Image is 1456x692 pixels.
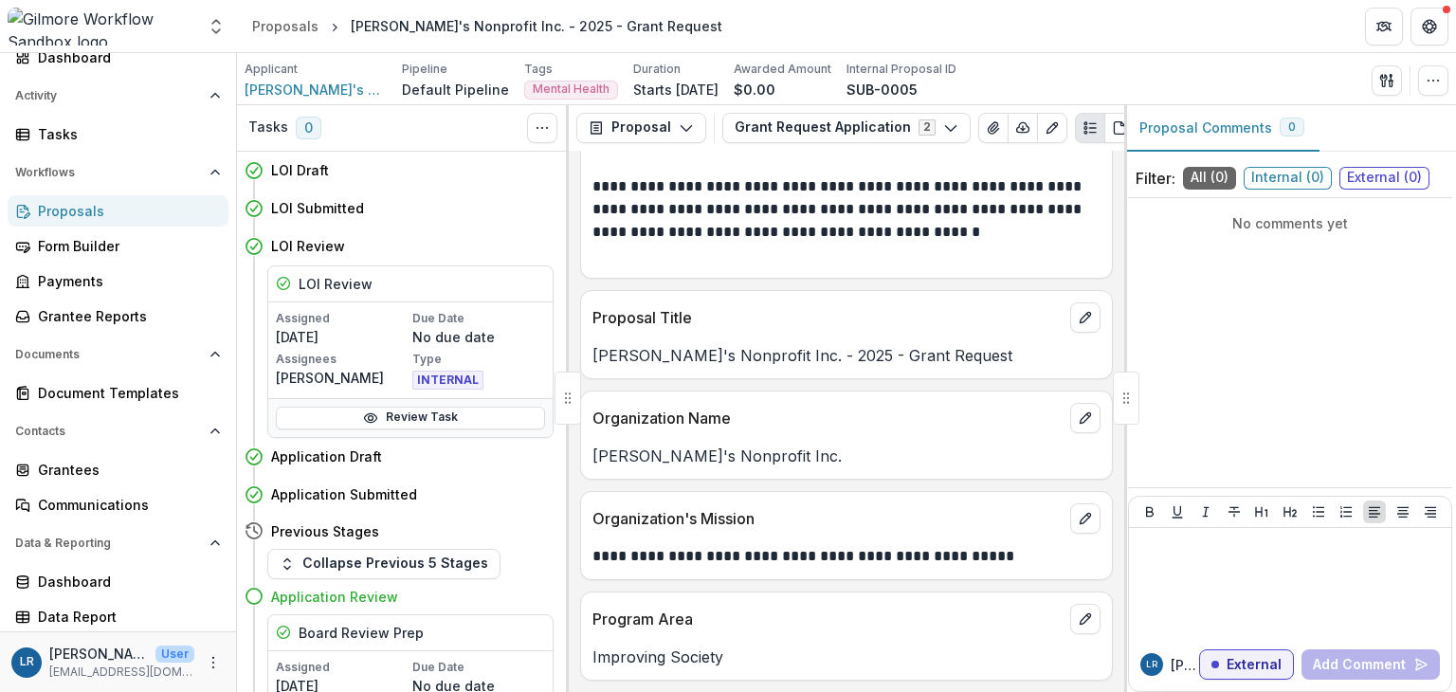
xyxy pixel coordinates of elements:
[846,61,956,78] p: Internal Proposal ID
[1070,302,1101,333] button: edit
[245,80,387,100] a: [PERSON_NAME]'s Nonprofit Inc.
[8,566,228,597] a: Dashboard
[296,117,321,139] span: 0
[633,80,719,100] p: Starts [DATE]
[38,572,213,592] div: Dashboard
[38,271,213,291] div: Payments
[1194,501,1217,523] button: Italicize
[8,118,228,150] a: Tasks
[276,351,409,368] p: Assignees
[1183,167,1236,190] span: All ( 0 )
[1279,501,1301,523] button: Heading 2
[592,507,1063,530] p: Organization's Mission
[38,460,213,480] div: Grantees
[1166,501,1189,523] button: Underline
[38,124,213,144] div: Tasks
[271,236,345,256] h4: LOI Review
[8,195,228,227] a: Proposals
[8,81,228,111] button: Open Activity
[276,327,409,347] p: [DATE]
[1307,501,1330,523] button: Bullet List
[1075,113,1105,143] button: Plaintext view
[276,407,545,429] a: Review Task
[592,407,1063,429] p: Organization Name
[8,416,228,446] button: Open Contacts
[271,446,382,466] h4: Application Draft
[38,306,213,326] div: Grantee Reports
[203,8,229,46] button: Open entity switcher
[734,61,831,78] p: Awarded Amount
[8,601,228,632] a: Data Report
[20,656,34,668] div: Lindsay Rodriguez
[412,659,545,676] p: Due Date
[1365,8,1403,46] button: Partners
[8,8,195,46] img: Gilmore Workflow Sandbox logo
[846,80,918,100] p: SUB-0005
[1199,649,1294,680] button: External
[245,12,730,40] nav: breadcrumb
[412,371,483,390] span: INTERNAL
[1244,167,1332,190] span: Internal ( 0 )
[155,646,194,663] p: User
[8,377,228,409] a: Document Templates
[15,425,202,438] span: Contacts
[1301,649,1440,680] button: Add Comment
[38,607,213,627] div: Data Report
[402,61,447,78] p: Pipeline
[1070,503,1101,534] button: edit
[276,368,409,388] p: [PERSON_NAME]
[1124,105,1319,152] button: Proposal Comments
[1227,657,1282,673] p: External
[1104,113,1135,143] button: PDF view
[8,528,228,558] button: Open Data & Reporting
[271,198,364,218] h4: LOI Submitted
[722,113,971,143] button: Grant Request Application2
[1070,604,1101,634] button: edit
[252,16,318,36] div: Proposals
[276,310,409,327] p: Assigned
[276,659,409,676] p: Assigned
[978,113,1009,143] button: View Attached Files
[412,327,545,347] p: No due date
[1136,167,1175,190] p: Filter:
[1250,501,1273,523] button: Heading 1
[271,484,417,504] h4: Application Submitted
[1339,167,1429,190] span: External ( 0 )
[15,537,202,550] span: Data & Reporting
[1335,501,1357,523] button: Ordered List
[15,89,202,102] span: Activity
[8,265,228,297] a: Payments
[527,113,557,143] button: Toggle View Cancelled Tasks
[38,47,213,67] div: Dashboard
[202,651,225,674] button: More
[15,348,202,361] span: Documents
[299,623,424,643] h5: Board Review Prep
[576,113,706,143] button: Proposal
[8,489,228,520] a: Communications
[8,300,228,332] a: Grantee Reports
[1136,213,1445,233] p: No comments yet
[412,310,545,327] p: Due Date
[734,80,775,100] p: $0.00
[8,339,228,370] button: Open Documents
[592,608,1063,630] p: Program Area
[1288,120,1296,134] span: 0
[38,495,213,515] div: Communications
[267,549,500,579] button: Collapse Previous 5 Stages
[633,61,681,78] p: Duration
[245,12,326,40] a: Proposals
[1363,501,1386,523] button: Align Left
[1146,660,1157,669] div: Lindsay Rodriguez
[1392,501,1414,523] button: Align Center
[412,351,545,368] p: Type
[271,587,398,607] h4: Application Review
[271,521,379,541] h4: Previous Stages
[38,236,213,256] div: Form Builder
[38,201,213,221] div: Proposals
[533,82,610,96] span: Mental Health
[1419,501,1442,523] button: Align Right
[402,80,509,100] p: Default Pipeline
[592,445,1101,467] p: [PERSON_NAME]'s Nonprofit Inc.
[524,61,553,78] p: Tags
[592,646,1101,668] p: Improving Society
